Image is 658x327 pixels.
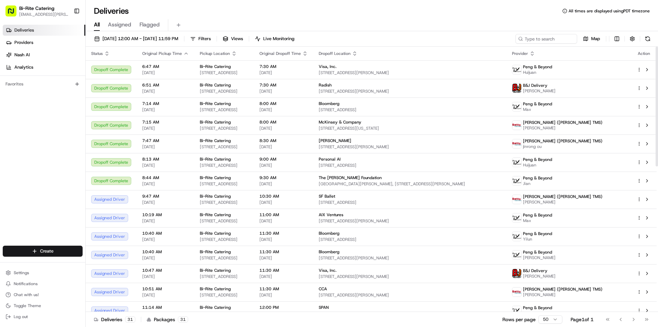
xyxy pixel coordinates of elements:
[523,101,552,107] span: Peng & Beyond
[200,51,230,56] span: Pickup Location
[200,212,231,218] span: Bi-Rite Catering
[200,274,248,279] span: [STREET_ADDRESS]
[3,3,71,19] button: Bi-Rite Catering[EMAIL_ADDRESS][PERSON_NAME][DOMAIN_NAME]
[319,107,501,113] span: [STREET_ADDRESS]
[259,194,308,199] span: 10:30 AM
[259,268,308,273] span: 11:30 AM
[319,194,335,199] span: SF Ballet
[319,286,327,292] span: CCA
[200,107,248,113] span: [STREET_ADDRESS]
[142,249,189,255] span: 10:40 AM
[512,269,521,278] img: profile_bj_cartwheel_2man.png
[319,126,501,131] span: [STREET_ADDRESS][US_STATE]
[523,125,602,131] span: [PERSON_NAME]
[523,120,602,125] span: [PERSON_NAME] ([PERSON_NAME] TMS)
[512,65,521,74] img: profile_peng_cartwheel.jpg
[200,119,231,125] span: Bi-Rite Catering
[512,306,521,315] img: profile_peng_cartwheel.jpg
[643,34,653,44] button: Refresh
[523,305,552,311] span: Peng & Beyond
[142,119,189,125] span: 7:15 AM
[523,249,552,255] span: Peng & Beyond
[523,138,602,144] span: [PERSON_NAME] ([PERSON_NAME] TMS)
[200,144,248,150] span: [STREET_ADDRESS]
[523,83,547,88] span: B&J Delivery
[319,70,501,75] span: [STREET_ADDRESS][PERSON_NAME]
[200,255,248,261] span: [STREET_ADDRESS]
[512,288,521,296] img: betty.jpg
[142,82,189,88] span: 6:51 AM
[102,36,178,42] span: [DATE] 12:00 AM - [DATE] 11:59 PM
[187,34,214,44] button: Filters
[139,21,160,29] span: Flagged
[259,292,308,298] span: [DATE]
[319,181,501,187] span: [GEOGRAPHIC_DATA][PERSON_NAME], [STREET_ADDRESS][PERSON_NAME]
[319,268,337,273] span: Visa, Inc.
[200,200,248,205] span: [STREET_ADDRESS]
[259,212,308,218] span: 11:00 AM
[319,175,382,180] span: The [PERSON_NAME] Foundation
[142,181,189,187] span: [DATE]
[142,255,189,261] span: [DATE]
[512,232,521,241] img: profile_peng_cartwheel.jpg
[142,175,189,180] span: 8:44 AM
[512,250,521,259] img: profile_peng_cartwheel.jpg
[142,163,189,168] span: [DATE]
[512,195,521,204] img: betty.jpg
[200,218,248,224] span: [STREET_ADDRESS]
[108,21,131,29] span: Assigned
[259,231,308,236] span: 11:30 AM
[512,102,521,111] img: profile_peng_cartwheel.jpg
[220,34,246,44] button: Views
[259,255,308,261] span: [DATE]
[3,312,83,322] button: Log out
[259,311,308,316] span: [DATE]
[319,138,351,143] span: [PERSON_NAME]
[200,292,248,298] span: [STREET_ADDRESS]
[142,107,189,113] span: [DATE]
[200,237,248,242] span: [STREET_ADDRESS]
[523,311,552,316] span: Jian
[512,121,521,130] img: betty.jpg
[142,51,182,56] span: Original Pickup Time
[259,286,308,292] span: 11:30 AM
[142,101,189,106] span: 7:14 AM
[200,82,231,88] span: Bi-Rite Catering
[259,144,308,150] span: [DATE]
[259,138,308,143] span: 8:30 AM
[569,8,650,14] span: All times are displayed using PDT timezone
[200,305,231,310] span: Bi-Rite Catering
[147,316,188,323] div: Packages
[3,301,83,311] button: Toggle Theme
[512,176,521,185] img: profile_peng_cartwheel.jpg
[178,316,188,323] div: 31
[523,218,552,223] span: Max
[94,21,100,29] span: All
[319,89,501,94] span: [STREET_ADDRESS][PERSON_NAME]
[523,157,552,162] span: Peng & Beyond
[637,51,651,56] div: Action
[142,156,189,162] span: 8:13 AM
[200,175,231,180] span: Bi-Rite Catering
[523,70,552,75] span: Huijuan
[319,119,361,125] span: McKinsey & Company
[523,175,552,181] span: Peng & Beyond
[14,303,41,308] span: Toggle Theme
[142,64,189,69] span: 6:47 AM
[200,70,248,75] span: [STREET_ADDRESS]
[14,270,29,276] span: Settings
[3,79,83,90] div: Favorites
[263,36,294,42] span: Live Monitoring
[142,218,189,224] span: [DATE]
[14,292,39,297] span: Chat with us!
[523,292,602,297] span: [PERSON_NAME]
[523,88,556,94] span: [PERSON_NAME]
[231,36,243,42] span: Views
[142,144,189,150] span: [DATE]
[523,236,552,242] span: Yilun
[512,213,521,222] img: profile_peng_cartwheel.jpg
[523,255,556,260] span: [PERSON_NAME]
[200,181,248,187] span: [STREET_ADDRESS]
[142,70,189,75] span: [DATE]
[523,144,602,149] span: jinrong ou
